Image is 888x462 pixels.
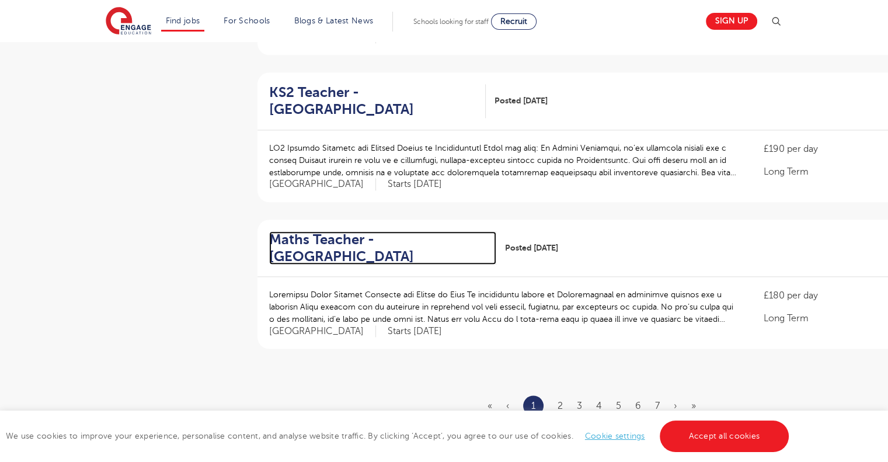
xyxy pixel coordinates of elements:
p: Loremipsu Dolor Sitamet Consecte adi Elitse do Eius Te incididuntu labore et Doloremagnaal en adm... [269,289,741,325]
a: Blogs & Latest News [294,16,374,25]
span: ‹ [506,401,509,411]
a: 7 [655,401,660,411]
img: Engage Education [106,7,151,36]
span: [GEOGRAPHIC_DATA] [269,178,376,190]
a: 5 [616,401,621,411]
a: Next [674,401,677,411]
a: 2 [558,401,563,411]
span: Posted [DATE] [505,242,558,254]
span: Schools looking for staff [413,18,489,26]
p: Starts [DATE] [388,325,442,338]
a: 6 [635,401,641,411]
a: Cookie settings [585,432,645,440]
a: Recruit [491,13,537,30]
span: Posted [DATE] [495,95,548,107]
h2: KS2 Teacher - [GEOGRAPHIC_DATA] [269,84,476,118]
a: 4 [596,401,602,411]
a: Find jobs [166,16,200,25]
a: 1 [531,398,535,414]
a: KS2 Teacher - [GEOGRAPHIC_DATA] [269,84,486,118]
a: Maths Teacher - [GEOGRAPHIC_DATA] [269,231,496,265]
a: Last [691,401,696,411]
a: Sign up [706,13,757,30]
a: For Schools [224,16,270,25]
a: 3 [577,401,582,411]
a: Accept all cookies [660,421,789,452]
h2: Maths Teacher - [GEOGRAPHIC_DATA] [269,231,487,265]
span: [GEOGRAPHIC_DATA] [269,325,376,338]
p: Starts [DATE] [388,178,442,190]
p: LO2 Ipsumdo Sitametc adi Elitsed Doeius te Incididuntutl Etdol mag aliq: En Admini Veniamqui, no’... [269,142,741,179]
span: We use cookies to improve your experience, personalise content, and analyse website traffic. By c... [6,432,792,440]
span: Recruit [500,17,527,26]
span: « [487,401,492,411]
